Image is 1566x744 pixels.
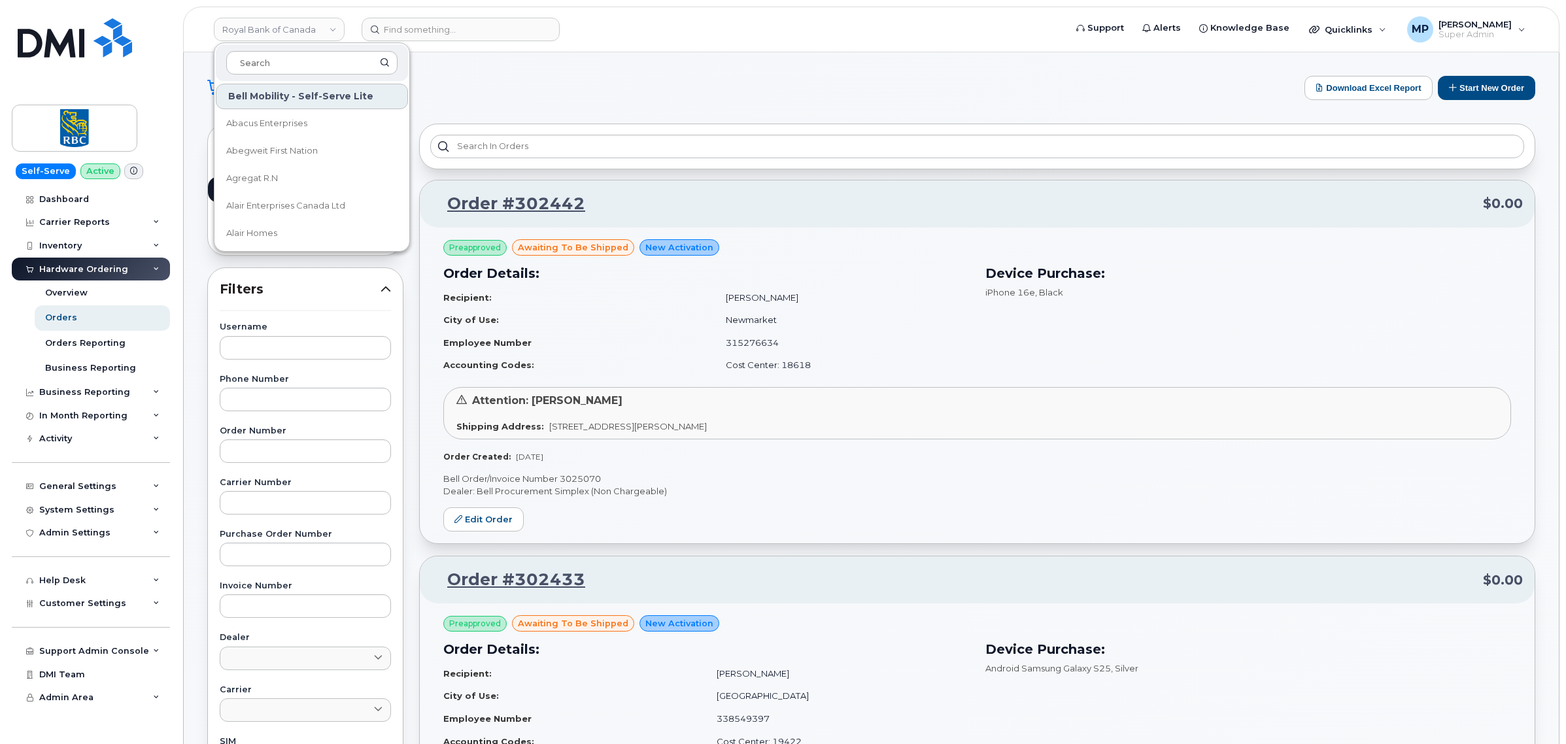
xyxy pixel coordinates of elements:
a: Open Orders12 [208,150,403,177]
span: Agregat R.N [226,172,278,185]
span: [DATE] [516,452,543,462]
a: Agregat R.N [216,165,408,192]
label: Phone Number [220,375,391,384]
p: Bell Order/Invoice Number 3025070 [443,473,1511,485]
button: Start New Order [1438,76,1535,100]
h3: Device Purchase: [985,263,1512,283]
h3: Order Details: [443,639,970,659]
strong: Order Created: [443,452,511,462]
label: Username [220,323,391,331]
span: Attention: [PERSON_NAME] [472,394,622,407]
span: New Activation [645,617,713,630]
strong: City of Use: [443,314,499,325]
span: $0.00 [1483,194,1523,213]
a: Processed Orders36 [208,177,403,203]
label: Dealer [220,634,391,642]
a: All Orders7537 [208,124,403,150]
strong: Recipient: [443,292,492,303]
a: Abegweit First Nation [216,138,408,164]
label: Order Number [220,427,391,435]
strong: City of Use: [443,690,499,701]
label: Carrier Number [220,479,391,487]
span: , Silver [1111,663,1138,673]
a: Closed Orders7141 [208,203,403,229]
div: Bell Mobility - Self-Serve Lite [216,84,408,109]
td: Cost Center: 18618 [714,354,969,377]
td: [GEOGRAPHIC_DATA] [705,685,970,707]
label: Invoice Number [220,582,391,590]
span: Preapproved [449,242,501,254]
a: Abacus Enterprises [216,110,408,137]
button: Download Excel Report [1304,76,1433,100]
a: Alair Enterprises Canada Ltd [216,193,408,219]
strong: Employee Number [443,713,532,724]
span: awaiting to be shipped [518,617,628,630]
strong: Shipping Address: [456,421,544,431]
td: [PERSON_NAME] [714,286,969,309]
span: [STREET_ADDRESS][PERSON_NAME] [549,421,707,431]
span: Alair Homes [226,227,277,240]
label: Carrier [220,686,391,694]
a: Order #302433 [432,568,585,592]
h3: Order Details: [443,263,970,283]
label: Purchase Order Number [220,530,391,539]
strong: Employee Number [443,337,532,348]
span: New Activation [645,241,713,254]
input: Search in orders [430,135,1524,158]
a: Order #302442 [432,192,585,216]
p: Dealer: Bell Procurement Simplex (Non Chargeable) [443,485,1511,498]
span: Preapproved [449,618,501,630]
td: 315276634 [714,331,969,354]
span: Alair Enterprises Canada Ltd [226,199,345,212]
strong: Recipient: [443,668,492,679]
span: Abacus Enterprises [226,117,307,130]
span: awaiting to be shipped [518,241,628,254]
span: , Black [1035,287,1063,297]
span: Filters [220,280,381,299]
span: iPhone 16e [985,287,1035,297]
span: Abegweit First Nation [226,144,318,158]
td: 338549397 [705,707,970,730]
span: $0.00 [1483,571,1523,590]
td: Newmarket [714,309,969,331]
span: Android Samsung Galaxy S25 [985,663,1111,673]
h3: Device Purchase: [985,639,1512,659]
a: Alair Homes [216,220,408,246]
a: Edit Order [443,507,524,532]
strong: Accounting Codes: [443,360,534,370]
a: Cancelled Orders348 [208,229,403,255]
input: Search [226,51,398,75]
td: [PERSON_NAME] [705,662,970,685]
